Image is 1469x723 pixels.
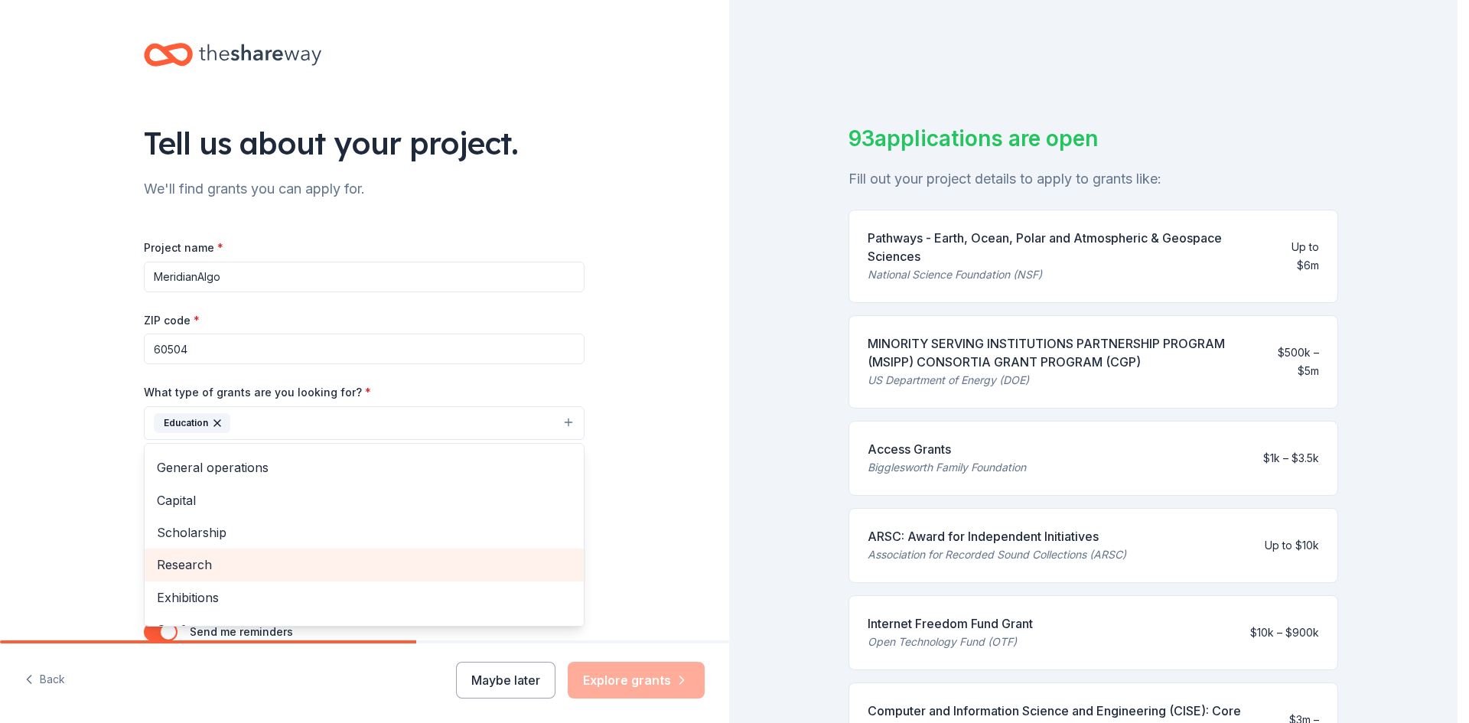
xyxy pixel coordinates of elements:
[157,620,572,640] span: Conference
[144,443,585,627] div: Education
[144,406,585,440] button: Education
[157,523,572,542] span: Scholarship
[154,413,230,433] div: Education
[157,490,572,510] span: Capital
[157,555,572,575] span: Research
[157,588,572,607] span: Exhibitions
[157,458,572,477] span: General operations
